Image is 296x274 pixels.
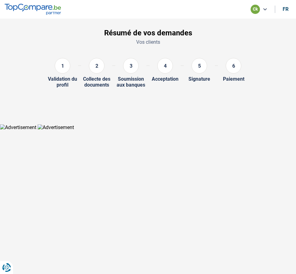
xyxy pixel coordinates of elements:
[192,58,207,74] div: 5
[5,4,61,15] img: TopCompare.be
[80,76,114,88] div: Collecte des documents
[38,124,74,130] img: Advertisement
[40,29,256,38] h1: Résumé de vos demandes
[89,58,104,74] div: 2
[55,58,70,74] div: 1
[223,76,244,82] div: Paiement
[283,6,288,12] div: fr
[251,5,260,14] div: ck
[152,76,178,82] div: Acceptation
[114,76,148,88] div: Soumission aux banques
[45,76,80,88] div: Validation du profil
[123,58,139,74] div: 3
[40,39,256,46] p: Vos clients
[226,58,241,74] div: 6
[157,58,173,74] div: 4
[188,76,210,82] div: Signature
